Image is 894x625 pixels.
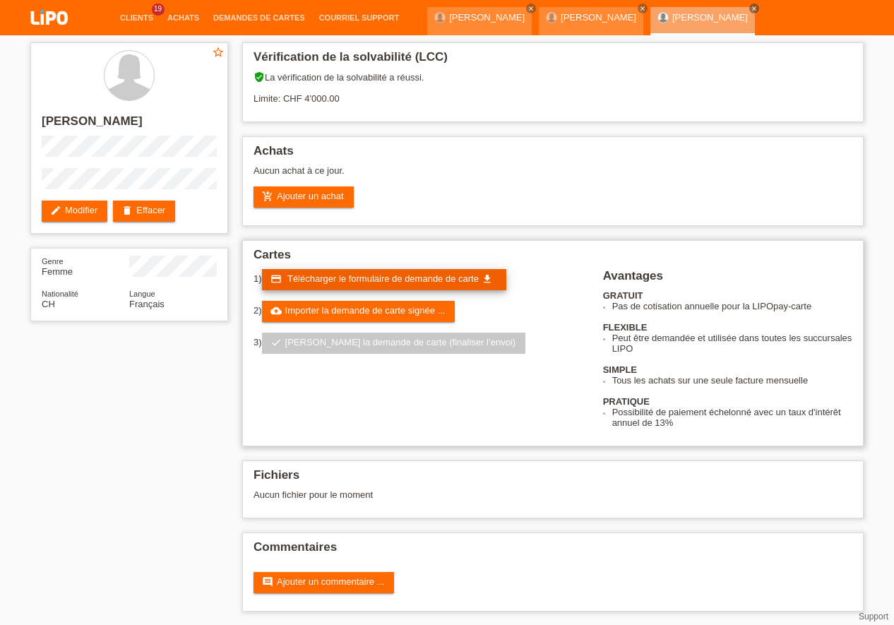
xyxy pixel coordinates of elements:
div: 3) [254,333,585,354]
li: Pas de cotisation annuelle pour la LIPOpay-carte [612,301,852,311]
li: Peut être demandée et utilisée dans toutes les succursales LIPO [612,333,852,354]
div: Aucun fichier pour le moment [254,489,685,500]
b: GRATUIT [603,290,643,301]
i: close [639,5,646,12]
a: Demandes de cartes [206,13,312,22]
a: add_shopping_cartAjouter un achat [254,186,354,208]
li: Tous les achats sur une seule facture mensuelle [612,375,852,386]
a: close [749,4,759,13]
a: Support [859,612,888,621]
span: 19 [152,4,165,16]
span: Genre [42,257,64,266]
span: Français [129,299,165,309]
a: editModifier [42,201,107,222]
li: Possibilité de paiement échelonné avec un taux d'intérêt annuel de 13% [612,407,852,428]
h2: Avantages [603,269,852,290]
a: check[PERSON_NAME] la demande de carte (finaliser l’envoi) [262,333,526,354]
a: [PERSON_NAME] [672,12,748,23]
h2: [PERSON_NAME] [42,114,217,136]
i: verified_user [254,71,265,83]
div: 1) [254,269,585,290]
h2: Vérification de la solvabilité (LCC) [254,50,852,71]
a: credit_card Télécharger le formulaire de demande de carte get_app [262,269,506,290]
i: get_app [482,273,493,285]
i: close [751,5,758,12]
div: La vérification de la solvabilité a réussi. Limite: CHF 4'000.00 [254,71,852,114]
a: close [638,4,648,13]
div: Aucun achat à ce jour. [254,165,852,186]
span: Langue [129,290,155,298]
i: check [270,337,282,348]
h2: Fichiers [254,468,852,489]
i: add_shopping_cart [262,191,273,202]
a: Clients [113,13,160,22]
div: Femme [42,256,129,277]
i: edit [50,205,61,216]
a: cloud_uploadImporter la demande de carte signée ... [262,301,455,322]
span: Suisse [42,299,55,309]
a: [PERSON_NAME] [561,12,636,23]
div: 2) [254,301,585,322]
b: FLEXIBLE [603,322,648,333]
a: commentAjouter un commentaire ... [254,572,394,593]
a: Courriel Support [312,13,406,22]
i: close [528,5,535,12]
h2: Cartes [254,248,852,269]
i: comment [262,576,273,588]
a: star_border [212,46,225,61]
b: PRATIQUE [603,396,650,407]
h2: Achats [254,144,852,165]
a: deleteEffacer [113,201,175,222]
i: cloud_upload [270,305,282,316]
a: LIPO pay [14,29,85,40]
i: star_border [212,46,225,59]
i: credit_card [270,273,282,285]
h2: Commentaires [254,540,852,561]
a: [PERSON_NAME] [449,12,525,23]
span: Nationalité [42,290,78,298]
b: SIMPLE [603,364,637,375]
i: delete [121,205,133,216]
a: close [526,4,536,13]
span: Télécharger le formulaire de demande de carte [287,273,479,284]
a: Achats [160,13,206,22]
